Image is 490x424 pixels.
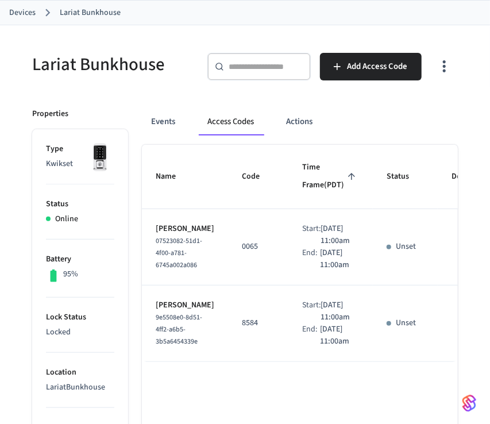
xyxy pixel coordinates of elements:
[302,159,359,195] span: Time Frame(PDT)
[156,299,214,311] p: [PERSON_NAME]
[156,168,191,186] span: Name
[55,213,78,225] p: Online
[46,143,114,155] p: Type
[320,247,359,271] p: [DATE] 11:00am
[46,158,114,170] p: Kwikset
[277,108,322,136] button: Actions
[198,108,263,136] button: Access Codes
[321,223,359,247] p: [DATE] 11:00am
[46,198,114,210] p: Status
[387,168,424,186] span: Status
[9,7,36,19] a: Devices
[86,143,114,172] img: Kwikset Halo Touchscreen Wifi Enabled Smart Lock, Polished Chrome, Front
[242,168,275,186] span: Code
[242,317,275,329] p: 8584
[63,268,78,280] p: 95%
[302,323,320,348] div: End:
[46,311,114,323] p: Lock Status
[320,323,359,348] p: [DATE] 11:00am
[142,108,458,136] div: ant example
[302,299,321,323] div: Start:
[320,53,422,80] button: Add Access Code
[302,247,320,271] div: End:
[242,241,275,253] p: 0065
[46,367,114,379] p: Location
[396,317,416,329] p: Unset
[60,7,121,19] a: Lariat Bunkhouse
[32,53,194,76] h5: Lariat Bunkhouse
[142,108,184,136] button: Events
[348,59,408,74] span: Add Access Code
[46,253,114,265] p: Battery
[156,313,202,346] span: 9e5508e0-8d51-4ff2-a6b5-3b5a6454339e
[396,241,416,253] p: Unset
[46,381,114,394] p: LariatBunkhouse
[156,236,202,270] span: 07523082-51d1-4f00-a781-6745a002a086
[46,326,114,338] p: Locked
[302,223,321,247] div: Start:
[321,299,359,323] p: [DATE] 11:00am
[156,223,214,235] p: [PERSON_NAME]
[462,394,476,413] img: SeamLogoGradient.69752ec5.svg
[32,108,68,120] p: Properties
